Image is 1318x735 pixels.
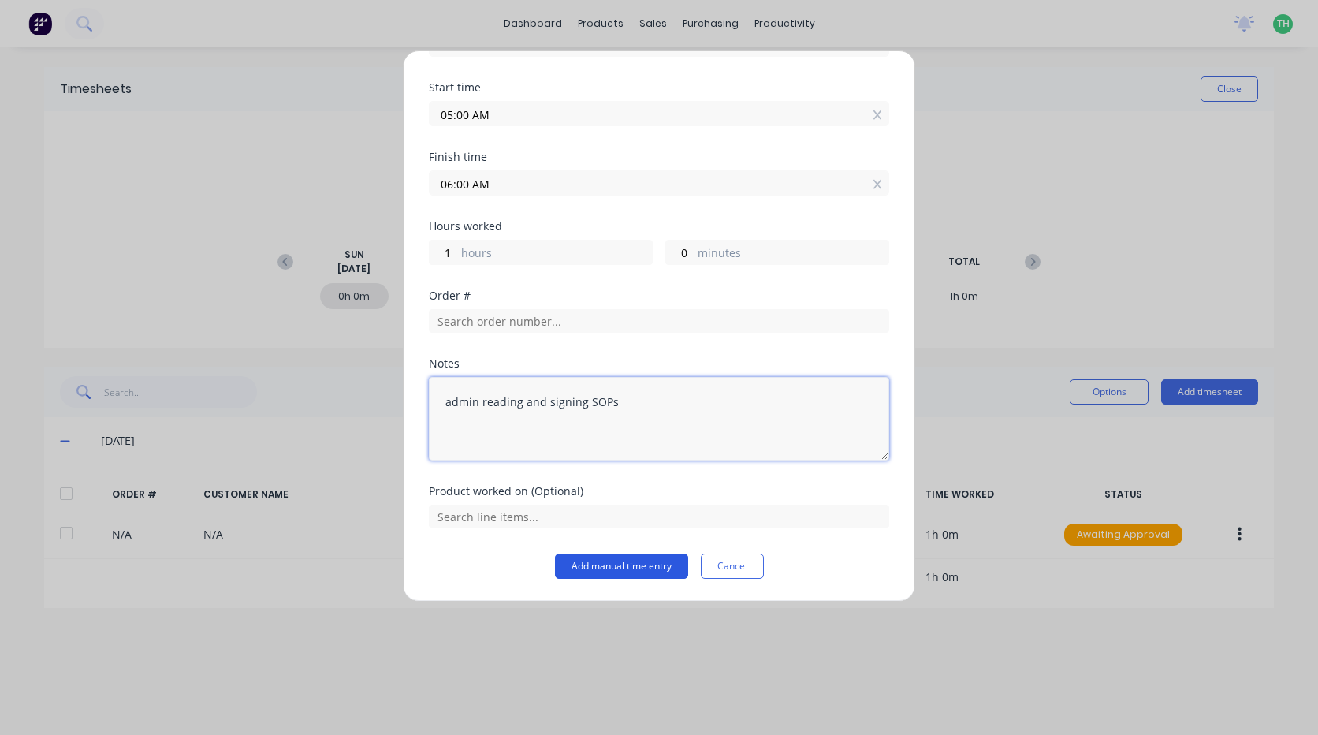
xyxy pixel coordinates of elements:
button: Cancel [701,554,764,579]
div: Finish time [429,151,889,162]
input: Search line items... [429,505,889,528]
label: hours [461,244,652,264]
textarea: admin reading and signing SOPs [429,377,889,461]
div: Start time [429,82,889,93]
button: Add manual time entry [555,554,688,579]
input: Search order number... [429,309,889,333]
div: Notes [429,358,889,369]
label: minutes [698,244,888,264]
div: Order # [429,290,889,301]
div: Hours worked [429,221,889,232]
div: Product worked on (Optional) [429,486,889,497]
input: 0 [666,241,694,264]
input: 0 [430,241,457,264]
